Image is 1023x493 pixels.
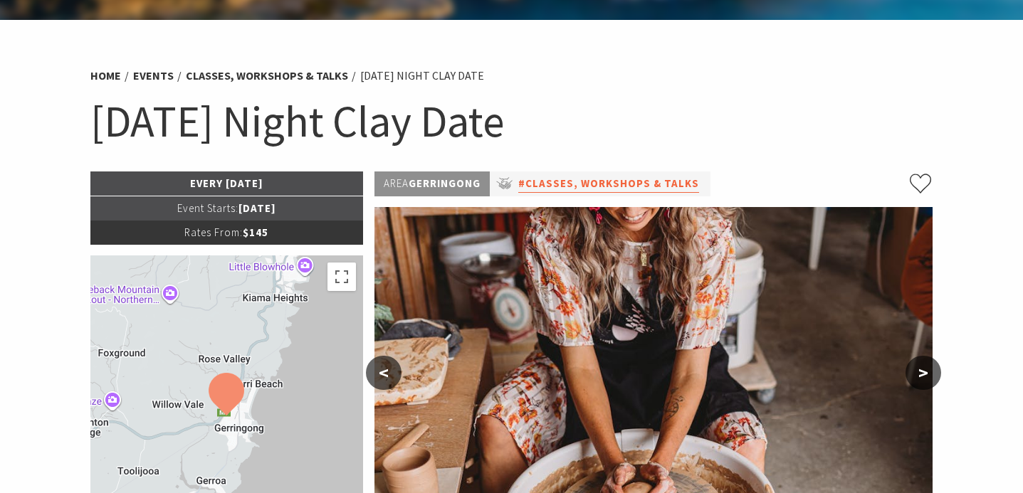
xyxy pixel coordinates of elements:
a: Home [90,68,121,83]
p: [DATE] [90,196,364,221]
a: #Classes, Workshops & Talks [518,175,699,193]
h1: [DATE] Night Clay Date [90,92,933,150]
span: Event Starts: [177,201,238,215]
span: Rates From: [184,226,243,239]
li: [DATE] Night Clay Date [360,67,484,85]
p: Gerringong [374,171,490,196]
p: Every [DATE] [90,171,364,196]
button: < [366,356,402,390]
p: $145 [90,221,364,245]
a: Events [133,68,174,83]
button: > [906,356,941,390]
span: Area [384,176,409,190]
a: Classes, Workshops & Talks [186,68,348,83]
button: Toggle fullscreen view [327,263,356,291]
